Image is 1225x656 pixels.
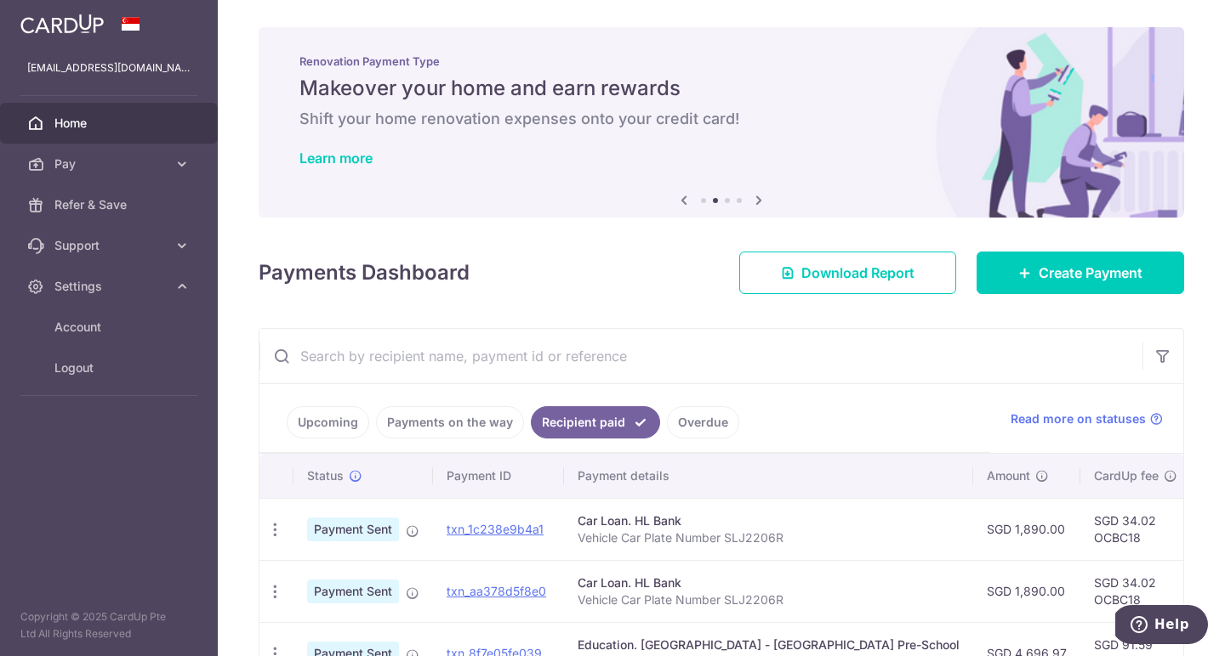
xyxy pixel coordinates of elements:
a: Download Report [739,252,956,294]
p: [EMAIL_ADDRESS][DOMAIN_NAME] [27,59,191,76]
h5: Makeover your home and earn rewards [299,75,1143,102]
input: Search by recipient name, payment id or reference [259,329,1142,383]
span: Read more on statuses [1011,410,1146,427]
a: Create Payment [977,252,1184,294]
span: Payment Sent [307,517,399,541]
th: Payment details [564,454,973,498]
span: Logout [54,359,167,376]
h4: Payments Dashboard [259,257,470,288]
span: Create Payment [1039,263,1142,283]
a: Upcoming [287,406,369,438]
iframe: Opens a widget where you can find more information [1115,605,1208,648]
span: Status [307,467,344,484]
p: Renovation Payment Type [299,54,1143,68]
span: Payment Sent [307,580,399,603]
a: txn_aa378d5f8e0 [447,584,546,598]
img: CardUp [20,14,104,34]
div: Car Loan. HL Bank [578,512,960,529]
a: Learn more [299,150,373,167]
h6: Shift your home renovation expenses onto your credit card! [299,109,1143,129]
span: Refer & Save [54,196,167,213]
span: Home [54,115,167,132]
a: Overdue [667,406,739,438]
td: SGD 1,890.00 [973,560,1080,622]
a: Payments on the way [376,406,524,438]
p: Vehicle Car Plate Number SLJ2206R [578,529,960,546]
a: Read more on statuses [1011,410,1163,427]
span: Support [54,237,167,254]
img: Renovation banner [259,27,1184,218]
div: Car Loan. HL Bank [578,574,960,591]
td: SGD 34.02 OCBC18 [1080,560,1191,622]
span: CardUp fee [1094,467,1159,484]
span: Download Report [801,263,914,283]
span: Settings [54,278,167,295]
div: Education. [GEOGRAPHIC_DATA] - [GEOGRAPHIC_DATA] Pre-School [578,636,960,653]
a: txn_1c238e9b4a1 [447,522,544,536]
span: Account [54,319,167,336]
span: Pay [54,156,167,172]
span: Amount [987,467,1030,484]
td: SGD 34.02 OCBC18 [1080,498,1191,560]
td: SGD 1,890.00 [973,498,1080,560]
p: Vehicle Car Plate Number SLJ2206R [578,591,960,608]
a: Recipient paid [531,406,660,438]
th: Payment ID [433,454,564,498]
